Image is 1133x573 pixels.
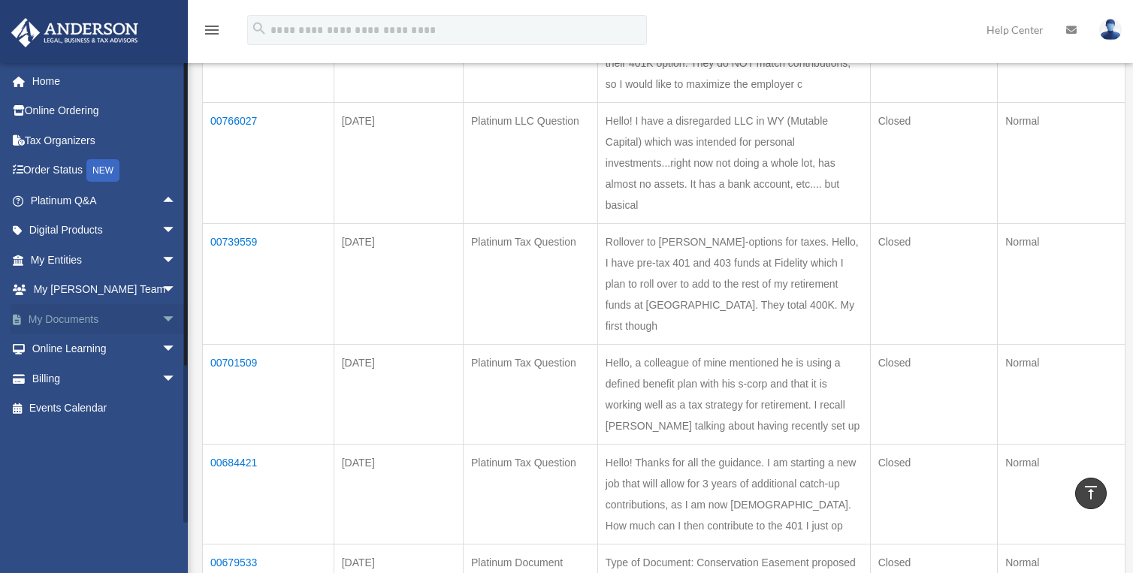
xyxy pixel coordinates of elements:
[334,224,463,345] td: [DATE]
[11,125,199,155] a: Tax Organizers
[251,20,267,37] i: search
[870,445,998,544] td: Closed
[162,185,192,216] span: arrow_drop_up
[11,216,199,246] a: Digital Productsarrow_drop_down
[998,224,1125,345] td: Normal
[870,224,998,345] td: Closed
[870,345,998,445] td: Closed
[203,224,334,345] td: 00739559
[11,66,199,96] a: Home
[334,103,463,224] td: [DATE]
[998,345,1125,445] td: Normal
[86,159,119,182] div: NEW
[162,304,192,335] span: arrow_drop_down
[597,345,870,445] td: Hello, a colleague of mine mentioned he is using a defined benefit plan with his s-corp and that ...
[162,334,192,365] span: arrow_drop_down
[11,245,199,275] a: My Entitiesarrow_drop_down
[162,245,192,276] span: arrow_drop_down
[162,275,192,306] span: arrow_drop_down
[11,394,199,424] a: Events Calendar
[597,103,870,224] td: Hello! I have a disregarded LLC in WY (Mutable Capital) which was intended for personal investmen...
[203,345,334,445] td: 00701509
[463,345,597,445] td: Platinum Tax Question
[11,363,199,394] a: Billingarrow_drop_down
[162,216,192,246] span: arrow_drop_down
[203,26,221,39] a: menu
[334,445,463,544] td: [DATE]
[334,345,463,445] td: [DATE]
[162,363,192,394] span: arrow_drop_down
[463,103,597,224] td: Platinum LLC Question
[203,103,334,224] td: 00766027
[1082,484,1100,502] i: vertical_align_top
[463,445,597,544] td: Platinum Tax Question
[203,445,334,544] td: 00684421
[1075,478,1107,509] a: vertical_align_top
[870,103,998,224] td: Closed
[998,103,1125,224] td: Normal
[11,155,199,186] a: Order StatusNEW
[203,21,221,39] i: menu
[11,185,192,216] a: Platinum Q&Aarrow_drop_up
[998,445,1125,544] td: Normal
[597,224,870,345] td: Rollover to [PERSON_NAME]-options for taxes. Hello, I have pre-tax 401 and 403 funds at Fidelity ...
[11,96,199,126] a: Online Ordering
[7,18,143,47] img: Anderson Advisors Platinum Portal
[11,334,199,364] a: Online Learningarrow_drop_down
[11,275,199,305] a: My [PERSON_NAME] Teamarrow_drop_down
[597,445,870,544] td: Hello! Thanks for all the guidance. I am starting a new job that will allow for 3 years of additi...
[463,224,597,345] td: Platinum Tax Question
[1099,19,1122,41] img: User Pic
[11,304,199,334] a: My Documentsarrow_drop_down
